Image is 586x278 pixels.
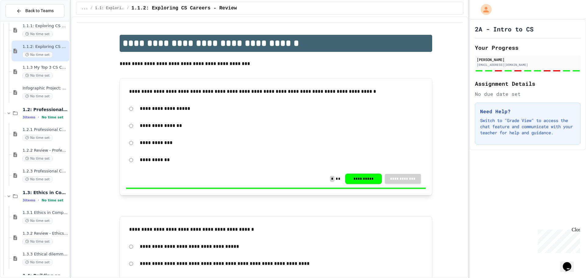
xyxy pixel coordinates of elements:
[38,115,39,120] span: •
[23,86,68,91] span: Infographic Project: Your favorite CS
[23,210,68,215] span: 1.3.1 Ethics in Computer Science
[475,25,534,33] h1: 2A - Intro to CS
[23,135,52,141] span: No time set
[475,79,581,88] h2: Assignment Details
[23,115,35,119] span: 3 items
[25,8,54,14] span: Back to Teams
[23,127,68,132] span: 1.2.1 Professional Communication
[23,31,52,37] span: No time set
[474,2,493,16] div: My Account
[131,5,237,12] span: 1.1.2: Exploring CS Careers - Review
[23,44,68,49] span: 1.1.2: Exploring CS Careers - Review
[23,65,68,70] span: 1.1.3 My Top 3 CS Careers!
[81,6,88,11] span: ...
[2,2,42,39] div: Chat with us now!Close
[23,107,68,112] span: 1.2: Professional Communication
[127,6,129,11] span: /
[23,252,68,257] span: 1.3.3 Ethical dilemma reflections
[23,93,52,99] span: No time set
[23,190,68,195] span: 1.3: Ethics in Computing
[23,148,68,153] span: 1.2.2 Review - Professional Communication
[42,115,63,119] span: No time set
[23,169,68,174] span: 1.2.3 Professional Communication Challenge
[23,198,35,202] span: 3 items
[42,198,63,202] span: No time set
[477,57,579,62] div: [PERSON_NAME]
[23,52,52,58] span: No time set
[95,6,124,11] span: 1.1: Exploring CS Careers
[23,176,52,182] span: No time set
[23,218,52,224] span: No time set
[23,73,52,78] span: No time set
[23,23,68,29] span: 1.1.1: Exploring CS Careers
[5,4,64,17] button: Back to Teams
[90,6,92,11] span: /
[475,43,581,52] h2: Your Progress
[477,63,579,67] div: [EMAIL_ADDRESS][DOMAIN_NAME]
[560,254,580,272] iframe: chat widget
[23,156,52,161] span: No time set
[475,90,581,98] div: No due date set
[38,198,39,203] span: •
[23,259,52,265] span: No time set
[480,108,575,115] h3: Need Help?
[23,239,52,244] span: No time set
[23,231,68,236] span: 1.3.2 Review - Ethics in Computer Science
[535,227,580,253] iframe: chat widget
[480,117,575,136] p: Switch to "Grade View" to access the chat feature and communicate with your teacher for help and ...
